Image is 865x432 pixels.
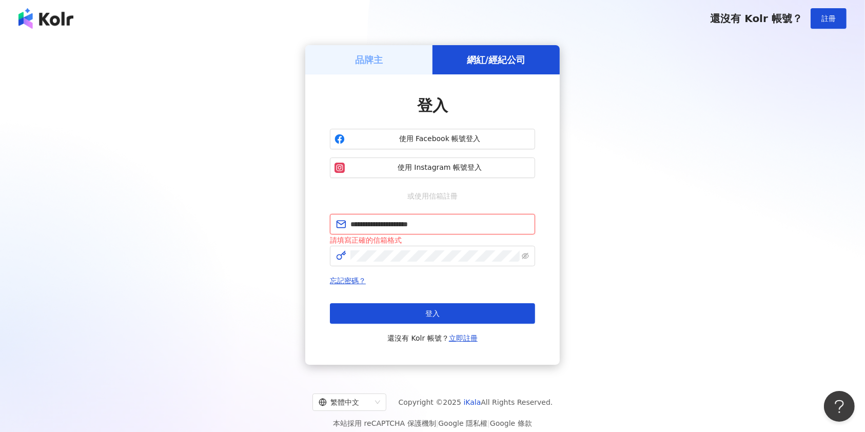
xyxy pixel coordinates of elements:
a: 立即註冊 [449,334,478,342]
span: eye-invisible [522,252,529,260]
span: | [487,419,490,427]
iframe: Help Scout Beacon - Open [824,391,855,422]
button: 註冊 [811,8,847,29]
div: 繁體中文 [319,394,371,410]
span: 還沒有 Kolr 帳號？ [710,12,802,25]
span: | [436,419,439,427]
span: 使用 Instagram 帳號登入 [349,163,530,173]
span: 註冊 [821,14,836,23]
span: 登入 [417,96,448,114]
a: iKala [464,398,481,406]
div: 請填寫正確的信箱格式 [330,234,535,246]
span: 本站採用 reCAPTCHA 保護機制 [333,417,532,429]
span: 登入 [425,309,440,318]
span: 或使用信箱註冊 [400,190,465,202]
button: 登入 [330,303,535,324]
img: logo [18,8,73,29]
button: 使用 Facebook 帳號登入 [330,129,535,149]
a: 忘記密碼？ [330,277,366,285]
a: Google 條款 [490,419,532,427]
span: 還沒有 Kolr 帳號？ [387,332,478,344]
h5: 網紅/經紀公司 [467,53,526,66]
h5: 品牌主 [355,53,383,66]
a: Google 隱私權 [438,419,487,427]
span: Copyright © 2025 All Rights Reserved. [399,396,553,408]
button: 使用 Instagram 帳號登入 [330,158,535,178]
span: 使用 Facebook 帳號登入 [349,134,530,144]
